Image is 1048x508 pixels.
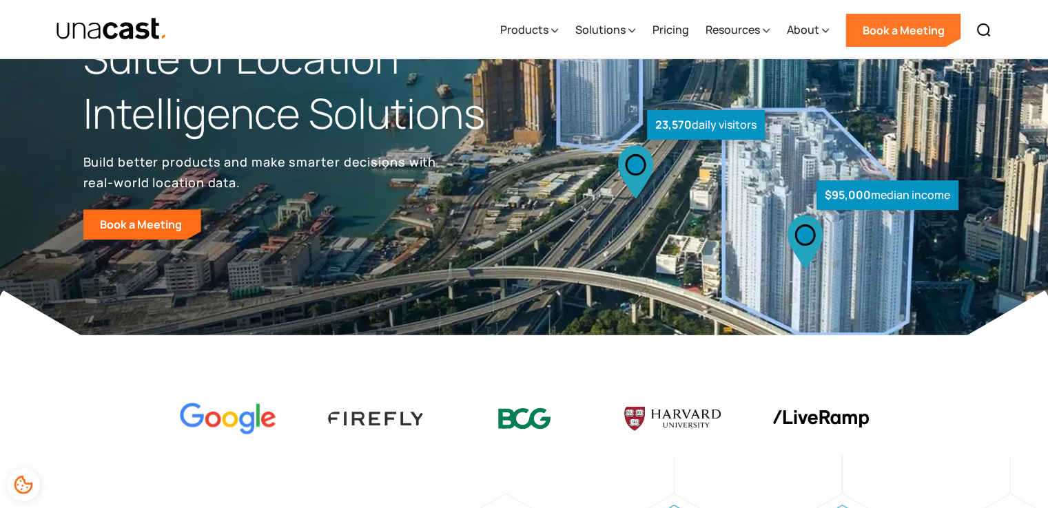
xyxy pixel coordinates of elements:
a: Pricing [652,2,688,59]
a: Book a Meeting [845,14,960,47]
div: median income [816,180,958,210]
img: Harvard U logo [624,402,721,435]
div: Products [500,2,558,59]
div: Cookie Preferences [7,468,40,501]
div: daily visitors [647,110,765,140]
div: Solutions [575,2,635,59]
img: Google logo Color [180,403,276,435]
strong: $95,000 [825,187,871,202]
strong: 23,570 [655,117,692,132]
img: Unacast text logo [56,17,168,41]
img: liveramp logo [772,410,869,427]
img: Firefly Advertising logo [328,412,424,425]
div: About [786,2,829,59]
div: About [786,21,819,38]
div: Resources [705,21,759,38]
img: Search icon [976,22,992,39]
img: BCG logo [476,399,573,438]
div: Resources [705,2,770,59]
a: home [56,17,168,41]
div: Products [500,21,548,38]
div: Solutions [575,21,625,38]
p: Build better products and make smarter decisions with real-world location data. [83,151,442,193]
a: Book a Meeting [83,209,201,240]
